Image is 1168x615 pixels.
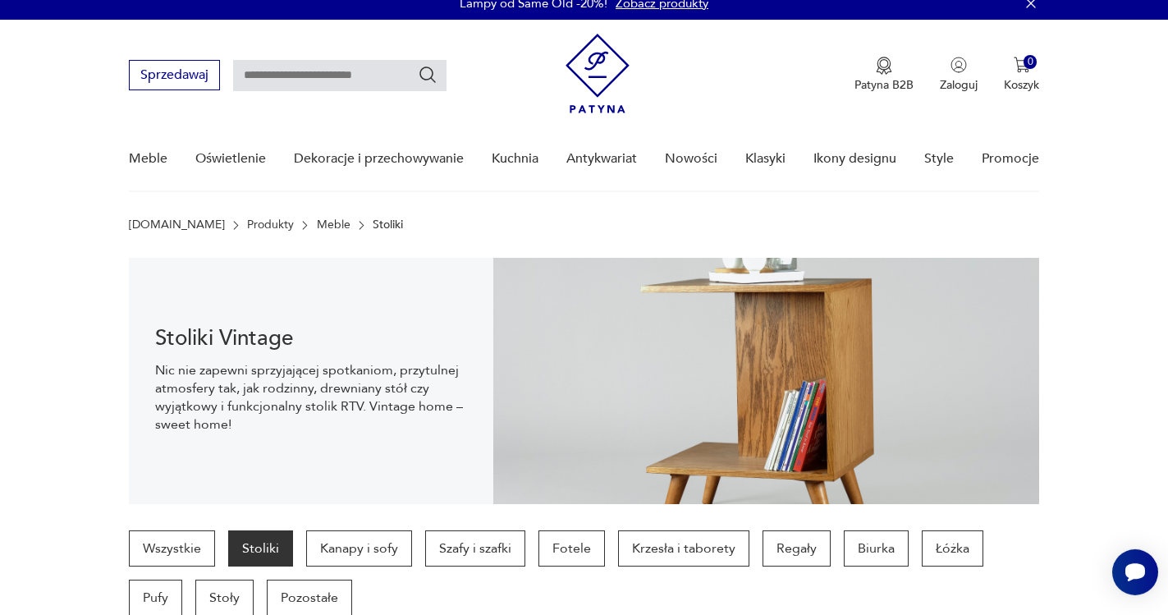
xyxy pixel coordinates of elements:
button: 0Koszyk [1004,57,1039,93]
a: Kanapy i sofy [306,530,412,567]
p: Zaloguj [940,77,978,93]
p: Stoliki [373,218,403,232]
p: Patyna B2B [854,77,914,93]
a: Fotele [538,530,605,567]
img: Ikona medalu [876,57,892,75]
a: Klasyki [745,127,786,190]
a: Dekoracje i przechowywanie [294,127,464,190]
a: [DOMAIN_NAME] [129,218,225,232]
button: Szukaj [418,65,437,85]
button: Zaloguj [940,57,978,93]
button: Sprzedawaj [129,60,220,90]
a: Biurka [844,530,909,567]
div: 0 [1024,55,1037,69]
p: Nic nie zapewni sprzyjającej spotkaniom, przytulnej atmosfery tak, jak rodzinny, drewniany stół c... [155,361,467,434]
a: Sprzedawaj [129,71,220,82]
a: Antykwariat [566,127,637,190]
img: 2a258ee3f1fcb5f90a95e384ca329760.jpg [493,258,1040,504]
img: Patyna - sklep z meblami i dekoracjami vintage [566,34,630,113]
iframe: Smartsupp widget button [1112,549,1158,595]
a: Nowości [665,127,717,190]
a: Style [924,127,954,190]
a: Kuchnia [492,127,538,190]
a: Oświetlenie [195,127,266,190]
a: Regały [763,530,831,567]
a: Meble [317,218,350,232]
a: Szafy i szafki [425,530,525,567]
h1: Stoliki Vintage [155,328,467,348]
a: Wszystkie [129,530,215,567]
a: Łóżka [922,530,983,567]
img: Ikonka użytkownika [950,57,967,73]
p: Koszyk [1004,77,1039,93]
a: Ikona medaluPatyna B2B [854,57,914,93]
a: Meble [129,127,167,190]
button: Patyna B2B [854,57,914,93]
a: Ikony designu [813,127,896,190]
img: Ikona koszyka [1014,57,1030,73]
a: Stoliki [228,530,293,567]
a: Produkty [247,218,294,232]
a: Krzesła i taborety [618,530,749,567]
a: Promocje [982,127,1039,190]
